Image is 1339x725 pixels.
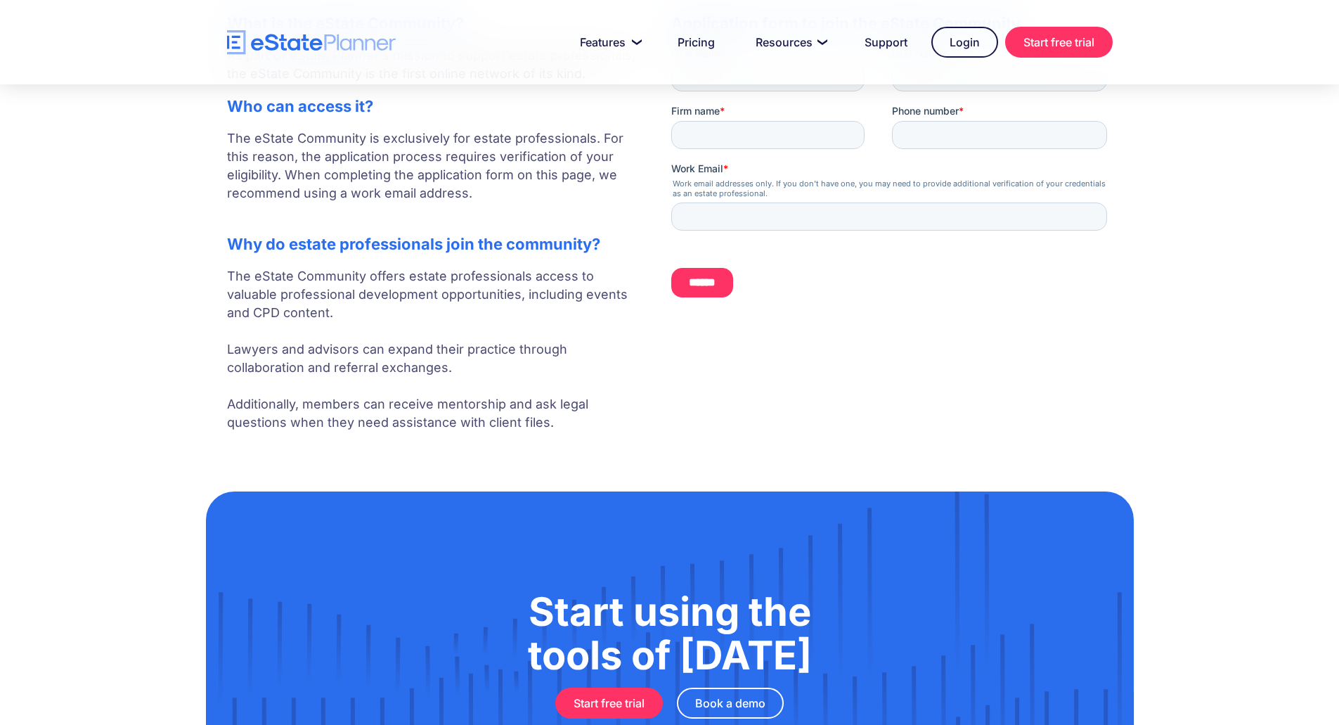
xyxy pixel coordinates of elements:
a: Book a demo [677,688,784,719]
a: Pricing [661,28,732,56]
a: Resources [739,28,841,56]
p: The eState Community offers estate professionals access to valuable professional development oppo... [227,267,643,432]
a: Login [931,27,998,58]
a: Features [563,28,654,56]
iframe: Form 0 [671,46,1113,309]
a: Support [848,28,924,56]
h1: Start using the tools of [DATE] [276,590,1063,677]
a: Start free trial [1005,27,1113,58]
a: Start free trial [555,688,663,719]
h2: Who can access it? [227,97,643,115]
a: home [227,30,396,55]
p: The eState Community is exclusively for estate professionals. For this reason, the application pr... [227,129,643,221]
h2: Why do estate professionals join the community? [227,235,643,253]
